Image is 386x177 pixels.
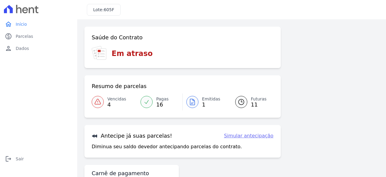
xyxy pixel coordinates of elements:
[251,102,267,107] span: 11
[224,132,274,139] a: Simular antecipação
[137,93,182,110] a: Pagas 16
[2,30,75,42] a: paidParcelas
[5,21,12,28] i: home
[2,18,75,30] a: homeInício
[228,93,274,110] a: Futuras 11
[92,143,242,150] p: Diminua seu saldo devedor antecipando parcelas do contrato.
[5,33,12,40] i: paid
[104,7,114,12] span: 605F
[16,45,29,51] span: Dados
[107,102,126,107] span: 4
[92,132,172,139] h3: Antecipe já suas parcelas!
[16,33,33,39] span: Parcelas
[183,93,228,110] a: Emitidas 1
[93,7,114,13] h3: Lote:
[2,42,75,54] a: personDados
[107,96,126,102] span: Vencidas
[156,96,169,102] span: Pagas
[202,102,220,107] span: 1
[92,83,147,90] h3: Resumo de parcelas
[5,155,12,162] i: logout
[5,45,12,52] i: person
[16,156,24,162] span: Sair
[92,34,143,41] h3: Saúde do Contrato
[251,96,267,102] span: Futuras
[92,93,137,110] a: Vencidas 4
[156,102,169,107] span: 16
[16,21,27,27] span: Início
[112,48,153,59] h3: Em atraso
[2,153,75,165] a: logoutSair
[92,170,149,177] h3: Carnê de pagamento
[202,96,220,102] span: Emitidas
